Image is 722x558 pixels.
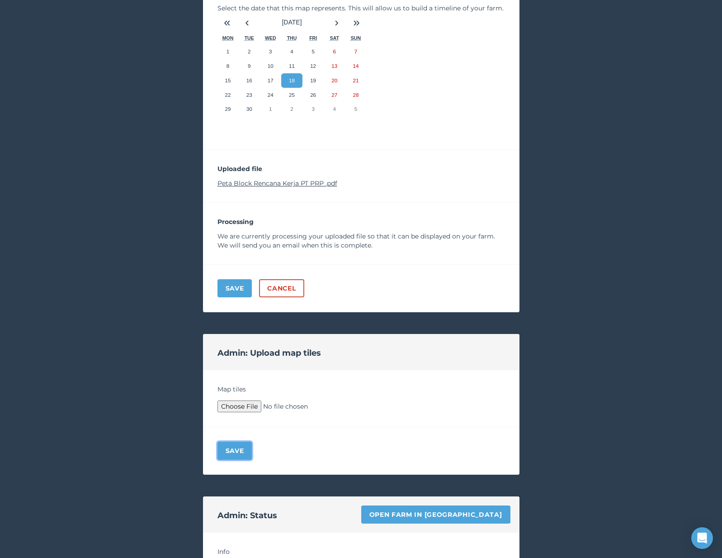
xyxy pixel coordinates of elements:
abbr: Tuesday [245,35,254,41]
abbr: 8 September 2025 [227,63,229,69]
button: 6 September 2025 [324,44,345,59]
abbr: Wednesday [265,35,276,41]
button: 3 September 2025 [260,44,281,59]
button: 29 September 2025 [217,102,239,116]
abbr: Thursday [287,35,297,41]
button: 23 September 2025 [239,88,260,102]
abbr: 4 October 2025 [333,106,336,112]
button: 12 September 2025 [302,59,324,73]
button: 27 September 2025 [324,88,345,102]
button: 2 September 2025 [239,44,260,59]
abbr: 18 September 2025 [289,77,295,83]
button: 21 September 2025 [345,73,366,88]
abbr: Monday [222,35,234,41]
abbr: 12 September 2025 [310,63,316,69]
abbr: 28 September 2025 [353,92,359,98]
abbr: 27 September 2025 [331,92,337,98]
button: 30 September 2025 [239,102,260,116]
abbr: 22 September 2025 [225,92,231,98]
button: 28 September 2025 [345,88,366,102]
p: Uploaded file [217,164,505,173]
button: 11 September 2025 [281,59,302,73]
button: 2 October 2025 [281,102,302,116]
abbr: 17 September 2025 [268,77,274,83]
abbr: Saturday [330,35,339,41]
button: 20 September 2025 [324,73,345,88]
abbr: 2 October 2025 [290,106,293,112]
button: 16 September 2025 [239,73,260,88]
h4: Map tiles [217,385,505,394]
button: « [217,13,237,33]
abbr: 5 October 2025 [354,106,357,112]
abbr: 29 September 2025 [225,106,231,112]
button: Save [217,279,252,297]
button: › [327,13,347,33]
button: 4 September 2025 [281,44,302,59]
a: Cancel [259,279,304,297]
abbr: 25 September 2025 [289,92,295,98]
h2: Admin: Status [217,509,277,522]
abbr: 30 September 2025 [246,106,252,112]
abbr: 21 September 2025 [353,77,359,83]
button: 1 September 2025 [217,44,239,59]
button: 5 September 2025 [302,44,324,59]
p: We are currently processing your uploaded file so that it can be displayed on your farm. We will ... [217,232,505,250]
abbr: Friday [309,35,317,41]
button: 24 September 2025 [260,88,281,102]
button: » [347,13,367,33]
abbr: 1 September 2025 [227,48,229,54]
button: 18 September 2025 [281,73,302,88]
button: 19 September 2025 [302,73,324,88]
abbr: 3 October 2025 [311,106,314,112]
abbr: Sunday [351,35,361,41]
abbr: 7 September 2025 [354,48,357,54]
abbr: 26 September 2025 [310,92,316,98]
button: 25 September 2025 [281,88,302,102]
button: Save [217,442,252,460]
a: Peta Block Rencana Kerja PT PRP .pdf [217,179,337,187]
abbr: 11 September 2025 [289,63,295,69]
button: 10 September 2025 [260,59,281,73]
button: 15 September 2025 [217,73,239,88]
button: 3 October 2025 [302,102,324,116]
button: 9 September 2025 [239,59,260,73]
abbr: 6 September 2025 [333,48,336,54]
button: ‹ [237,13,257,33]
button: 26 September 2025 [302,88,324,102]
h2: Admin: Upload map tiles [217,347,321,359]
button: 5 October 2025 [345,102,366,116]
button: 1 October 2025 [260,102,281,116]
abbr: 13 September 2025 [331,63,337,69]
span: [DATE] [282,19,302,26]
abbr: 19 September 2025 [310,77,316,83]
abbr: 3 September 2025 [269,48,272,54]
abbr: 15 September 2025 [225,77,231,83]
button: 13 September 2025 [324,59,345,73]
abbr: 2 September 2025 [248,48,250,54]
div: Open Intercom Messenger [691,527,713,549]
a: Open farm in [GEOGRAPHIC_DATA] [361,506,510,524]
abbr: 24 September 2025 [268,92,274,98]
button: 22 September 2025 [217,88,239,102]
p: Select the date that this map represents. This will allow us to build a timeline of your farm. [217,4,505,13]
button: [DATE] [257,13,327,33]
p: Processing [217,217,505,226]
abbr: 23 September 2025 [246,92,252,98]
abbr: 5 September 2025 [311,48,314,54]
abbr: 16 September 2025 [246,77,252,83]
button: 4 October 2025 [324,102,345,116]
button: 7 September 2025 [345,44,366,59]
button: 8 September 2025 [217,59,239,73]
abbr: 1 October 2025 [269,106,272,112]
abbr: 10 September 2025 [268,63,274,69]
abbr: 9 September 2025 [248,63,250,69]
abbr: 4 September 2025 [290,48,293,54]
h4: Info [217,547,505,556]
abbr: 14 September 2025 [353,63,359,69]
button: 17 September 2025 [260,73,281,88]
abbr: 20 September 2025 [331,77,337,83]
button: 14 September 2025 [345,59,366,73]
